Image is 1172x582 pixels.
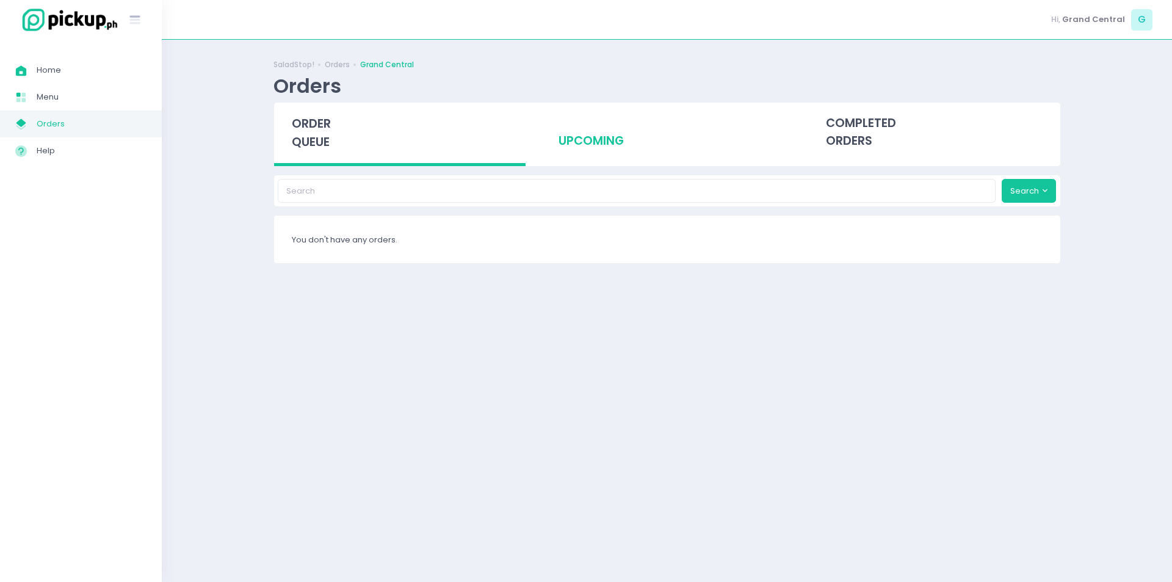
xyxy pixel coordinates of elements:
span: Help [37,143,146,159]
span: Grand Central [1062,13,1125,26]
a: Orders [325,59,350,70]
div: You don't have any orders. [274,216,1060,263]
span: order queue [292,115,331,150]
a: SaladStop! [273,59,314,70]
span: G [1131,9,1152,31]
div: completed orders [808,103,1060,162]
img: logo [15,7,119,33]
span: Home [37,62,146,78]
span: Menu [37,89,146,105]
button: Search [1002,179,1057,202]
div: upcoming [541,103,793,162]
input: Search [278,179,996,202]
span: Orders [37,116,146,132]
span: Hi, [1051,13,1060,26]
div: Orders [273,74,341,98]
a: Grand Central [360,59,414,70]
